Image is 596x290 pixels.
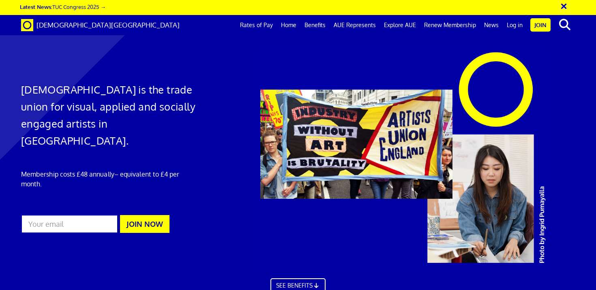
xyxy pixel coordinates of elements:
[20,3,106,10] a: Latest News:TUC Congress 2025 →
[552,16,577,33] button: search
[480,15,503,35] a: News
[300,15,330,35] a: Benefits
[503,15,527,35] a: Log in
[36,21,180,29] span: [DEMOGRAPHIC_DATA][GEOGRAPHIC_DATA]
[21,215,118,233] input: Your email
[420,15,480,35] a: Renew Membership
[21,169,198,189] p: Membership costs £48 annually – equivalent to £4 per month.
[120,215,169,233] button: JOIN NOW
[15,15,186,35] a: Brand [DEMOGRAPHIC_DATA][GEOGRAPHIC_DATA]
[277,15,300,35] a: Home
[330,15,380,35] a: AUE Represents
[21,81,198,149] h1: [DEMOGRAPHIC_DATA] is the trade union for visual, applied and socially engaged artists in [GEOGRA...
[236,15,277,35] a: Rates of Pay
[530,18,551,32] a: Join
[20,3,52,10] strong: Latest News:
[380,15,420,35] a: Explore AUE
